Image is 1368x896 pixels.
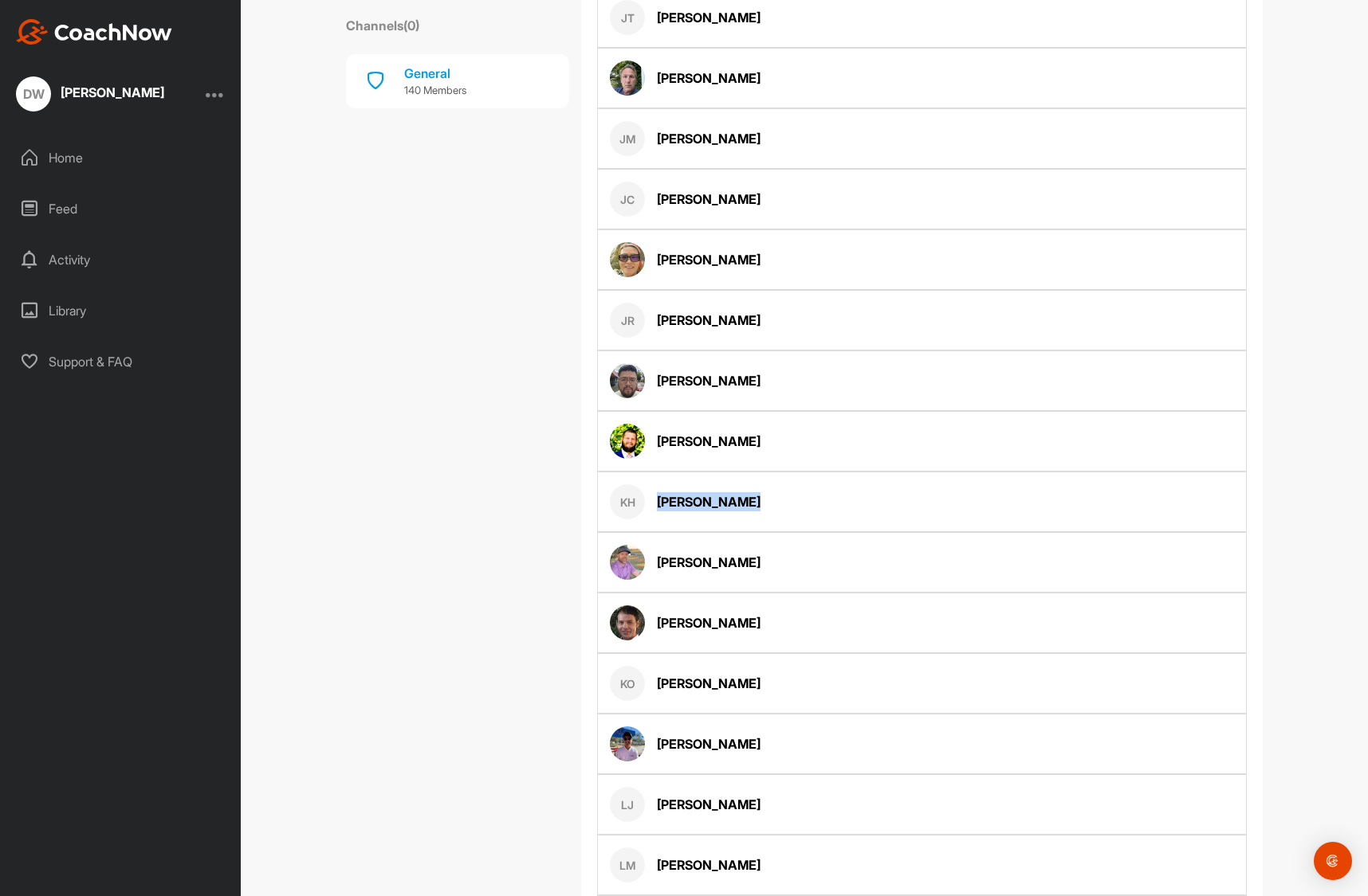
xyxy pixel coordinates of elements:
div: [PERSON_NAME] [657,129,761,148]
img: member [610,242,645,277]
img: member [610,726,645,761]
div: [PERSON_NAME] [657,613,761,632]
div: Support & FAQ [9,342,234,381]
div: JM [610,121,645,156]
div: [PERSON_NAME] [657,190,761,209]
div: [PERSON_NAME] [657,855,761,874]
div: KH [610,484,645,519]
div: [PERSON_NAME] [61,86,164,99]
div: Open Intercom Messenger [1314,842,1352,880]
p: 140 Members [404,83,466,99]
div: Feed [9,189,234,229]
div: JC [610,182,645,217]
div: [PERSON_NAME] [657,492,761,511]
div: Activity [9,240,234,280]
img: member [610,363,645,398]
div: [PERSON_NAME] [657,734,761,753]
img: CoachNow [16,19,172,45]
div: JR [610,303,645,338]
img: member [610,605,645,640]
div: [PERSON_NAME] [657,311,761,330]
img: member [610,61,645,96]
div: General [404,64,466,83]
div: DW [16,76,51,112]
div: KO [610,666,645,701]
div: Library [9,291,234,331]
div: [PERSON_NAME] [657,68,761,88]
div: LJ [610,787,645,822]
img: member [610,424,645,459]
div: [PERSON_NAME] [657,8,761,27]
div: [PERSON_NAME] [657,250,761,269]
label: Channels ( 0 ) [346,16,419,35]
div: [PERSON_NAME] [657,432,761,451]
div: [PERSON_NAME] [657,674,761,693]
div: [PERSON_NAME] [657,553,761,572]
div: LM [610,847,645,882]
img: member [610,545,645,580]
div: [PERSON_NAME] [657,795,761,814]
div: Home [9,138,234,178]
div: [PERSON_NAME] [657,371,761,390]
